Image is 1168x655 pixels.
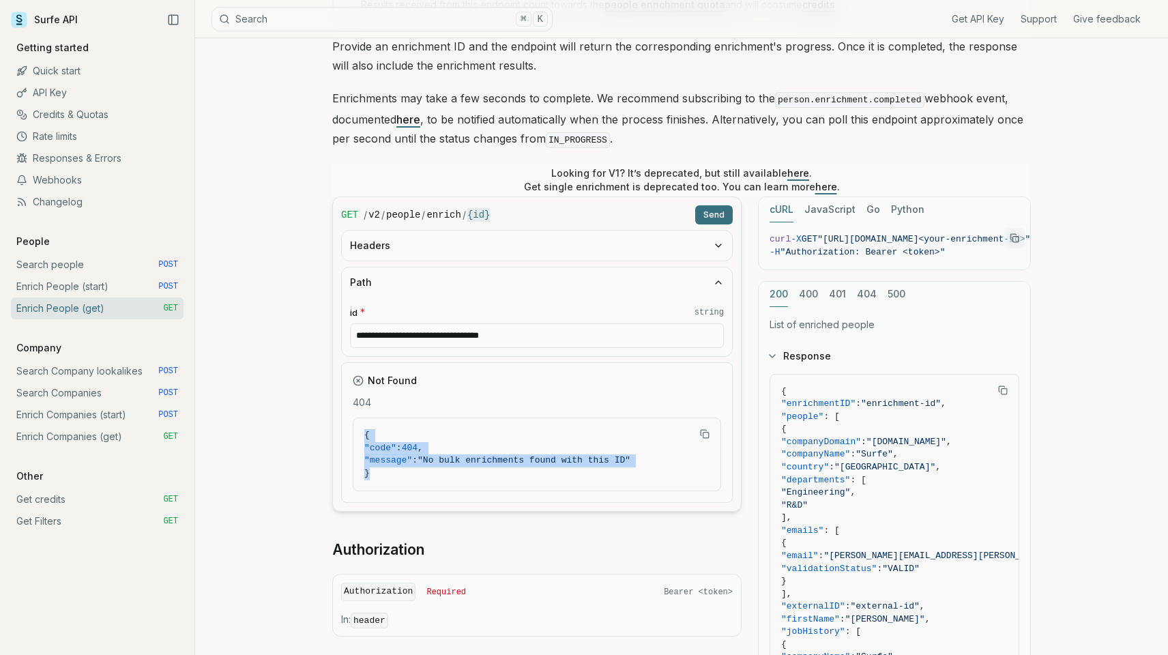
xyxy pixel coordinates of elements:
span: : [850,449,856,459]
a: Responses & Errors [11,147,184,169]
span: ], [781,589,792,599]
a: Get credits GET [11,489,184,510]
p: Enrichments may take a few seconds to complete. We recommend subscribing to the webhook event, do... [332,89,1031,150]
span: "[PERSON_NAME]" [845,614,925,624]
p: Other [11,469,48,483]
span: , [920,601,925,611]
span: "code" [364,443,396,453]
code: person.enrichment.completed [775,92,924,108]
span: "[GEOGRAPHIC_DATA]" [834,462,935,472]
span: -H [770,247,780,257]
span: "external-id" [850,601,919,611]
a: Support [1021,12,1057,26]
span: "[PERSON_NAME][EMAIL_ADDRESS][PERSON_NAME][DOMAIN_NAME]" [823,551,1122,561]
span: "No bulk enrichments found with this ID" [418,455,630,465]
a: Search Company lookalikes POST [11,360,184,382]
button: cURL [770,197,793,222]
span: : [ [850,475,866,485]
span: Bearer <token> [664,587,733,598]
span: , [893,449,899,459]
span: "Surfe" [856,449,893,459]
button: Path [342,267,732,297]
span: : [877,564,882,574]
a: Get Filters GET [11,510,184,532]
span: { [781,424,787,434]
span: "country" [781,462,829,472]
span: GET [341,208,358,222]
span: "firstName" [781,614,840,624]
a: Credits & Quotas [11,104,184,126]
span: "VALID" [882,564,920,574]
a: Webhooks [11,169,184,191]
span: POST [158,259,178,270]
button: 400 [799,282,818,307]
a: Changelog [11,191,184,213]
span: "email" [781,551,819,561]
button: Headers [342,231,732,261]
span: } [364,468,370,478]
span: POST [158,388,178,398]
span: "R&D" [781,500,808,510]
button: Search⌘K [211,7,553,31]
a: Authorization [332,540,424,559]
p: Getting started [11,41,94,55]
span: "departments" [781,475,850,485]
span: : [819,551,824,561]
p: People [11,235,55,248]
span: / [364,208,367,222]
a: here [787,167,809,179]
a: Quick start [11,60,184,82]
span: , [418,443,423,453]
span: "Engineering" [781,487,850,497]
a: Get API Key [952,12,1004,26]
span: id [350,306,357,319]
span: : [829,462,834,472]
p: Looking for V1? It’s deprecated, but still available . Get single enrichment is deprecated too. Y... [524,166,840,194]
span: "emails" [781,525,823,536]
code: Authorization [341,583,415,601]
button: Collapse Sidebar [163,10,184,30]
span: "people" [781,411,823,422]
a: here [396,113,420,126]
span: POST [158,366,178,377]
span: "companyName" [781,449,850,459]
span: : [861,437,866,447]
button: JavaScript [804,197,856,222]
span: : [ [823,411,839,422]
a: API Key [11,82,184,104]
code: {id} [467,208,491,222]
span: , [941,398,946,409]
code: enrich [426,208,461,222]
span: { [781,538,787,548]
span: GET [163,516,178,527]
button: Copy Text [695,424,715,444]
a: Rate limits [11,126,184,147]
span: : [ [823,525,839,536]
a: Search people POST [11,254,184,276]
p: Provide an enrichment ID and the endpoint will return the corresponding enrichment's progress. On... [332,37,1031,75]
span: "validationStatus" [781,564,877,574]
span: "[DOMAIN_NAME]" [866,437,946,447]
span: { [364,430,370,440]
span: / [463,208,466,222]
span: : [845,601,851,611]
span: GET [802,234,817,244]
span: { [781,386,787,396]
a: Enrich Companies (get) GET [11,426,184,448]
code: IN_PROGRESS [546,132,610,148]
span: : [856,398,861,409]
span: } [781,576,787,586]
span: "message" [364,455,412,465]
span: : [ [845,626,861,637]
span: "jobHistory" [781,626,845,637]
span: -X [791,234,802,244]
a: Surfe API [11,10,78,30]
span: "externalID" [781,601,845,611]
span: POST [158,409,178,420]
span: GET [163,303,178,314]
span: / [422,208,425,222]
span: "Authorization: Bearer <token>" [780,247,946,257]
a: here [815,181,837,192]
span: POST [158,281,178,292]
button: 401 [829,282,846,307]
